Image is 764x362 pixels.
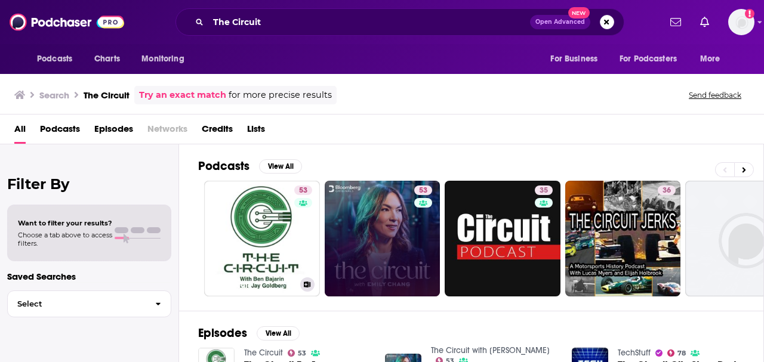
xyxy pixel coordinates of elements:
[198,326,300,341] a: EpisodesView All
[445,181,560,296] a: 35
[259,159,302,174] button: View All
[540,185,548,197] span: 35
[209,280,295,290] h3: The Circuit
[685,90,745,100] button: Send feedback
[204,181,320,296] a: 53The Circuit
[175,8,624,36] div: Search podcasts, credits, & more...
[133,48,199,70] button: open menu
[667,349,686,357] a: 78
[530,15,590,29] button: Open AdvancedNew
[198,159,302,174] a: PodcastsView All
[208,13,530,32] input: Search podcasts, credits, & more...
[244,348,283,358] a: The Circuit
[14,119,26,144] a: All
[29,48,88,70] button: open menu
[7,175,171,193] h2: Filter By
[40,119,80,144] a: Podcasts
[535,185,553,195] a: 35
[139,88,226,102] a: Try an exact match
[298,351,306,356] span: 53
[618,348,651,358] a: TechStuff
[568,7,590,18] span: New
[419,185,427,197] span: 53
[10,11,124,33] img: Podchaser - Follow, Share and Rate Podcasts
[257,326,300,341] button: View All
[7,290,171,317] button: Select
[565,181,681,296] a: 36
[198,159,249,174] h2: Podcasts
[198,326,247,341] h2: Episodes
[414,185,432,195] a: 53
[247,119,265,144] a: Lists
[8,300,146,308] span: Select
[666,12,686,32] a: Show notifications dropdown
[612,48,694,70] button: open menu
[84,89,130,101] h3: The Circuit
[7,271,171,282] p: Saved Searches
[535,19,585,25] span: Open Advanced
[728,9,754,35] button: Show profile menu
[700,51,720,67] span: More
[550,51,597,67] span: For Business
[677,351,686,356] span: 78
[147,119,187,144] span: Networks
[728,9,754,35] span: Logged in as vjacobi
[288,349,307,357] a: 53
[692,48,735,70] button: open menu
[728,9,754,35] img: User Profile
[695,12,714,32] a: Show notifications dropdown
[431,345,550,355] a: The Circuit with Emily Chang
[39,89,69,101] h3: Search
[620,51,677,67] span: For Podcasters
[325,181,440,296] a: 53
[294,185,312,195] a: 53
[94,119,133,144] a: Episodes
[94,51,120,67] span: Charts
[745,9,754,18] svg: Add a profile image
[663,185,671,197] span: 36
[141,51,184,67] span: Monitoring
[658,185,676,195] a: 36
[542,48,612,70] button: open menu
[299,185,307,197] span: 53
[202,119,233,144] a: Credits
[37,51,72,67] span: Podcasts
[18,231,112,247] span: Choose a tab above to access filters.
[87,48,127,70] a: Charts
[18,219,112,227] span: Want to filter your results?
[229,88,332,102] span: for more precise results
